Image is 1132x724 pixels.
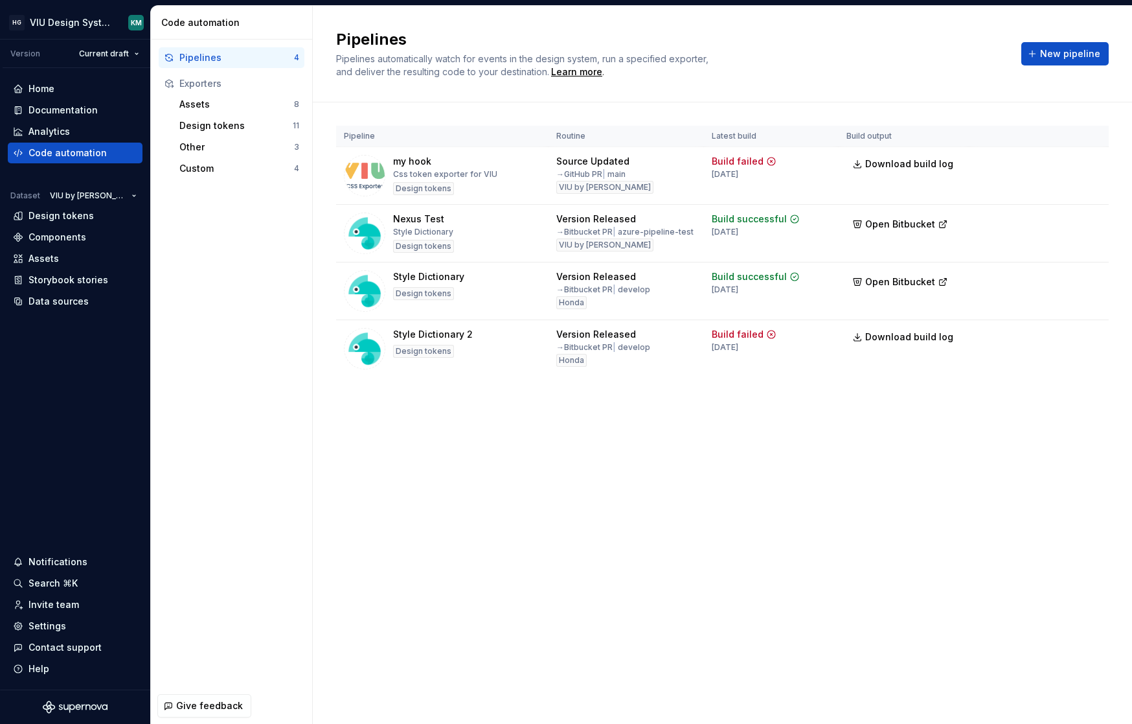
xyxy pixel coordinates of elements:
[174,115,304,136] button: Design tokens11
[846,278,954,289] a: Open Bitbucket
[556,354,587,367] div: Honda
[161,16,307,29] div: Code automation
[846,152,962,176] button: Download build log
[846,213,954,236] button: Open Bitbucket
[179,77,299,90] div: Exporters
[8,100,142,121] a: Documentation
[865,218,935,231] span: Open Bitbucket
[43,701,108,714] svg: Supernova Logo
[846,220,954,231] a: Open Bitbucket
[8,227,142,248] a: Components
[28,641,102,654] div: Contact support
[28,104,98,117] div: Documentation
[556,181,653,194] div: VIU by [PERSON_NAME]
[1040,47,1100,60] span: New pipeline
[556,227,694,237] div: → Bitbucket PR azure-pipeline-test
[556,239,653,251] div: VIU by [PERSON_NAME]
[30,16,113,29] div: VIU Design System
[336,53,711,77] span: Pipelines automatically watch for events in the design system, run a specified exporter, and deli...
[556,169,626,180] div: → GitHub PR main
[73,45,145,63] button: Current draft
[613,227,616,237] span: |
[179,119,293,132] div: Design tokens
[8,205,142,226] a: Design tokens
[28,82,54,95] div: Home
[393,169,497,180] div: Css token exporter for VIU
[131,18,142,28] div: KM
[549,67,604,77] span: .
[551,65,602,78] a: Learn more
[712,285,738,295] div: [DATE]
[28,252,59,265] div: Assets
[393,270,464,283] div: Style Dictionary
[839,126,969,147] th: Build output
[3,8,148,36] button: HGVIU Design SystemKM
[8,270,142,290] a: Storybook stories
[8,573,142,594] button: Search ⌘K
[602,169,606,179] span: |
[712,155,764,168] div: Build failed
[179,51,294,64] div: Pipelines
[9,15,25,30] div: HG
[293,121,299,131] div: 11
[179,162,294,175] div: Custom
[336,126,549,147] th: Pipeline
[8,552,142,572] button: Notifications
[556,296,587,309] div: Honda
[28,209,94,222] div: Design tokens
[556,342,650,353] div: → Bitbucket PR develop
[8,616,142,636] a: Settings
[549,126,704,147] th: Routine
[8,291,142,312] a: Data sources
[174,137,304,158] button: Other3
[28,577,78,590] div: Search ⌘K
[712,227,738,237] div: [DATE]
[294,142,299,152] div: 3
[712,342,738,353] div: [DATE]
[79,49,129,59] span: Current draft
[8,659,142,679] button: Help
[613,285,616,294] span: |
[393,227,453,237] div: Style Dictionary
[556,155,629,168] div: Source Updated
[8,78,142,99] a: Home
[28,146,107,159] div: Code automation
[613,342,616,352] span: |
[179,141,294,154] div: Other
[704,126,839,147] th: Latest build
[712,213,787,226] div: Build successful
[28,620,66,633] div: Settings
[1021,42,1109,65] button: New pipeline
[179,98,294,111] div: Assets
[336,29,1006,50] h2: Pipelines
[10,49,40,59] div: Version
[159,47,304,68] button: Pipelines4
[174,94,304,115] button: Assets8
[28,125,70,138] div: Analytics
[865,331,953,344] span: Download build log
[50,191,126,201] span: VIU by [PERSON_NAME]
[8,637,142,658] button: Contact support
[294,99,299,110] div: 8
[393,328,473,341] div: Style Dictionary 2
[174,158,304,179] button: Custom4
[393,213,444,226] div: Nexus Test
[846,325,962,349] button: Download build log
[176,699,243,712] span: Give feedback
[44,187,142,205] button: VIU by [PERSON_NAME]
[712,328,764,341] div: Build failed
[28,295,89,308] div: Data sources
[10,191,40,201] div: Dataset
[28,598,79,611] div: Invite team
[157,694,251,718] button: Give feedback
[712,270,787,283] div: Build successful
[294,163,299,174] div: 4
[8,248,142,269] a: Assets
[712,169,738,180] div: [DATE]
[393,345,454,358] div: Design tokens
